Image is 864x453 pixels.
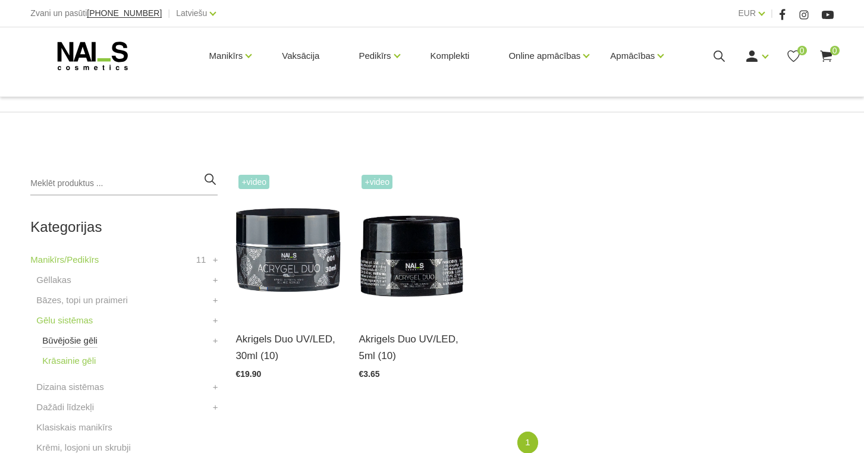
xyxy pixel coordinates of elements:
[36,273,71,287] a: Gēllakas
[87,9,162,18] a: [PHONE_NUMBER]
[235,331,341,363] a: Akrigels Duo UV/LED, 30ml (10)
[196,253,206,267] span: 11
[168,6,170,21] span: |
[30,219,218,235] h2: Kategorijas
[235,369,261,379] span: €19.90
[238,175,269,189] span: +Video
[213,293,218,307] a: +
[235,172,341,316] img: Kas ir AKRIGELS “DUO GEL” un kādas problēmas tas risina?• Tas apvieno ērti modelējamā akrigela un...
[36,400,94,414] a: Dažādi līdzekļi
[30,6,162,21] div: Zvani un pasūti
[42,334,98,348] a: Būvējošie gēli
[209,32,243,80] a: Manikīrs
[819,49,834,64] a: 0
[30,172,218,196] input: Meklēt produktus ...
[36,293,127,307] a: Bāzes, topi un praimeri
[30,253,99,267] a: Manikīrs/Pedikīrs
[213,334,218,348] a: +
[176,6,207,20] a: Latviešu
[508,32,580,80] a: Online apmācības
[213,400,218,414] a: +
[359,331,464,363] a: Akrigels Duo UV/LED, 5ml (10)
[42,354,96,368] a: Krāsainie gēli
[362,175,392,189] span: +Video
[830,46,840,55] span: 0
[272,27,329,84] a: Vaksācija
[786,49,801,64] a: 0
[771,6,773,21] span: |
[610,32,655,80] a: Apmācības
[738,6,756,20] a: EUR
[36,380,103,394] a: Dizaina sistēmas
[359,172,464,316] img: Kas ir AKRIGELS “DUO GEL” un kādas problēmas tas risina?• Tas apvieno ērti modelējamā akrigela un...
[359,32,391,80] a: Pedikīrs
[421,27,479,84] a: Komplekti
[36,313,93,328] a: Gēlu sistēmas
[36,420,112,435] a: Klasiskais manikīrs
[87,8,162,18] span: [PHONE_NUMBER]
[213,273,218,287] a: +
[359,369,379,379] span: €3.65
[213,313,218,328] a: +
[797,46,807,55] span: 0
[213,380,218,394] a: +
[213,253,218,267] a: +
